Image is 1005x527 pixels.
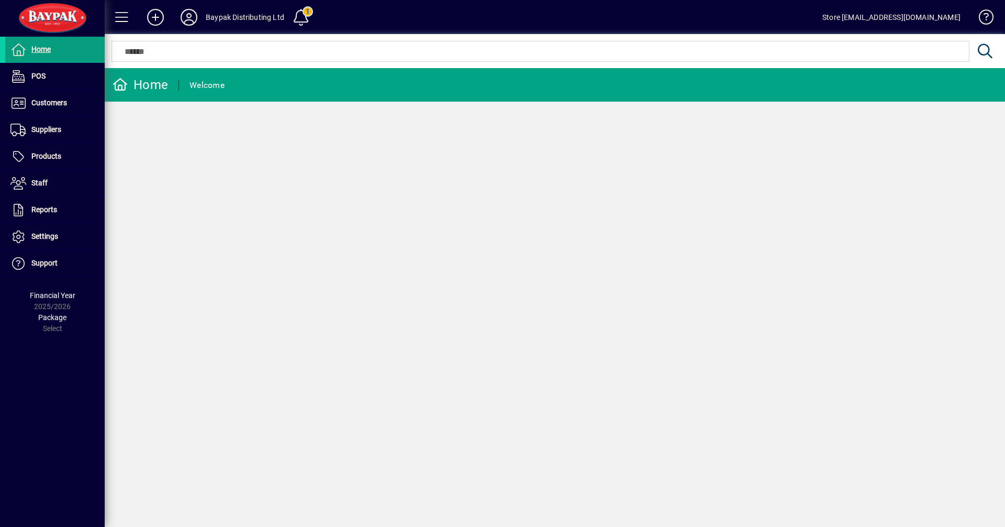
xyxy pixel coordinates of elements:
[31,45,51,53] span: Home
[5,197,105,223] a: Reports
[206,9,284,26] div: Baypak Distributing Ltd
[31,125,61,134] span: Suppliers
[31,232,58,240] span: Settings
[139,8,172,27] button: Add
[31,152,61,160] span: Products
[822,9,961,26] div: Store [EMAIL_ADDRESS][DOMAIN_NAME]
[113,76,168,93] div: Home
[172,8,206,27] button: Profile
[5,117,105,143] a: Suppliers
[5,250,105,277] a: Support
[5,224,105,250] a: Settings
[5,63,105,90] a: POS
[38,313,66,322] span: Package
[31,98,67,107] span: Customers
[31,205,57,214] span: Reports
[5,144,105,170] a: Products
[5,90,105,116] a: Customers
[5,170,105,196] a: Staff
[971,2,992,36] a: Knowledge Base
[31,72,46,80] span: POS
[31,179,48,187] span: Staff
[31,259,58,267] span: Support
[189,77,225,94] div: Welcome
[30,291,75,300] span: Financial Year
